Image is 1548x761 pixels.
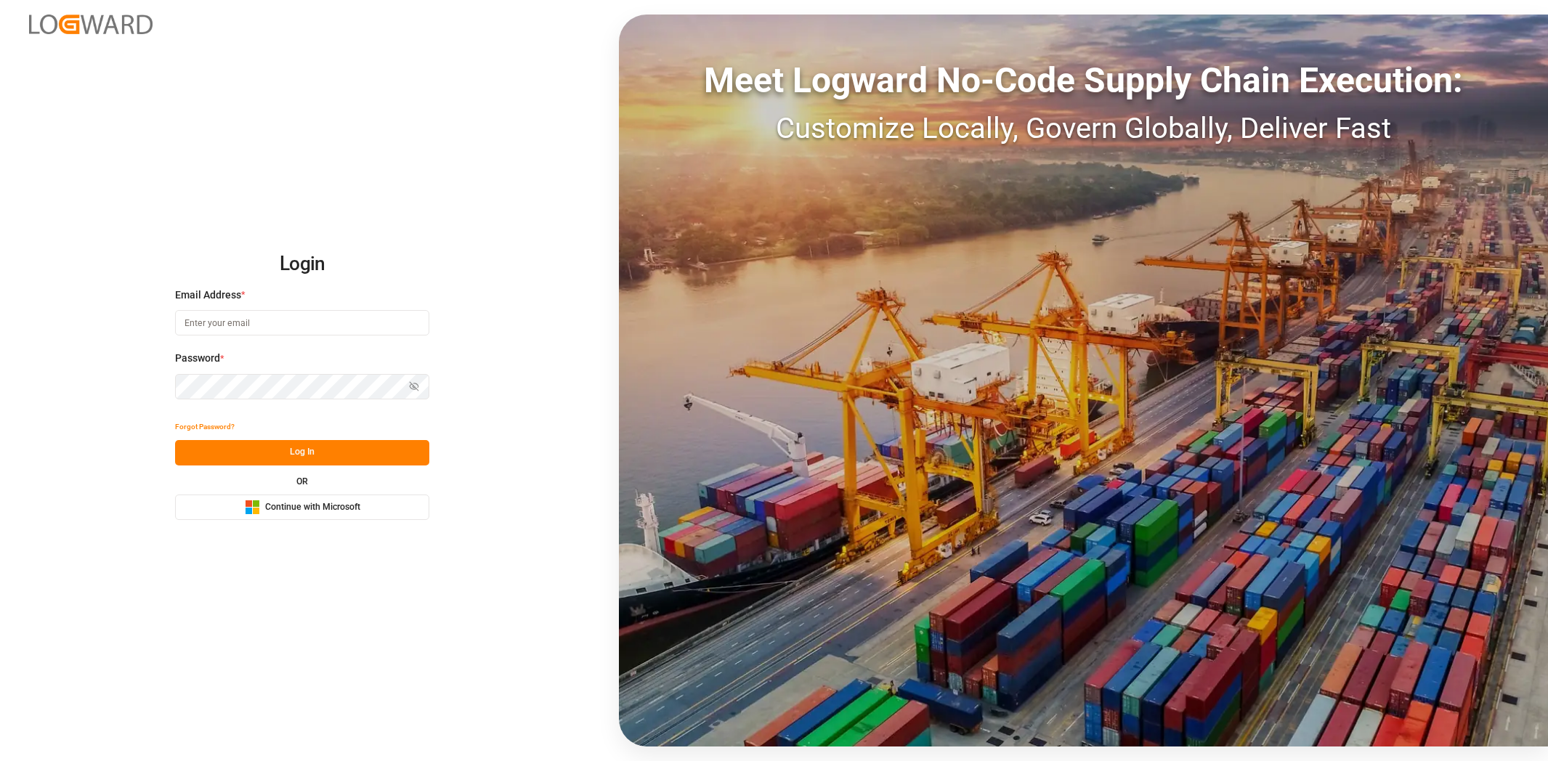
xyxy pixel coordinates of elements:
[175,241,429,288] h2: Login
[175,351,220,366] span: Password
[296,477,308,486] small: OR
[619,54,1548,107] div: Meet Logward No-Code Supply Chain Execution:
[175,495,429,520] button: Continue with Microsoft
[175,440,429,465] button: Log In
[175,310,429,335] input: Enter your email
[265,501,360,514] span: Continue with Microsoft
[619,107,1548,150] div: Customize Locally, Govern Globally, Deliver Fast
[175,415,235,440] button: Forgot Password?
[175,288,241,303] span: Email Address
[29,15,153,34] img: Logward_new_orange.png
